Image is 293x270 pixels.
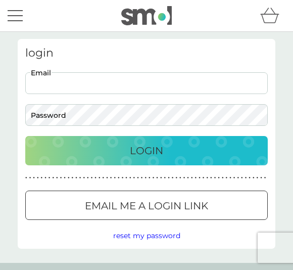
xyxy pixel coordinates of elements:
p: ● [144,175,146,181]
p: ● [99,175,101,181]
p: ● [206,175,208,181]
p: ● [203,175,205,181]
p: ● [79,175,81,181]
p: ● [264,175,266,181]
p: ● [191,175,193,181]
p: ● [141,175,143,181]
p: ● [156,175,158,181]
p: ● [183,175,185,181]
p: ● [257,175,259,181]
p: ● [229,175,231,181]
p: ● [168,175,170,181]
p: ● [118,175,120,181]
p: ● [237,175,239,181]
p: ● [172,175,174,181]
p: Login [130,143,163,159]
p: ● [249,175,251,181]
p: ● [241,175,243,181]
div: basket [260,6,285,26]
p: ● [245,175,247,181]
p: ● [37,175,39,181]
span: reset my password [113,231,180,240]
p: ● [72,175,74,181]
p: ● [226,175,228,181]
p: ● [253,175,255,181]
p: ● [210,175,212,181]
button: Email me a login link [25,191,268,220]
p: ● [103,175,105,181]
p: ● [48,175,51,181]
p: ● [25,175,27,181]
p: ● [83,175,85,181]
button: Login [25,136,268,165]
p: ● [199,175,201,181]
p: ● [214,175,216,181]
p: ● [153,175,155,181]
p: ● [137,175,139,181]
p: ● [179,175,181,181]
p: ● [125,175,127,181]
p: ● [52,175,54,181]
p: ● [91,175,93,181]
p: ● [114,175,116,181]
img: smol [121,6,172,25]
p: ● [129,175,131,181]
p: ● [122,175,124,181]
p: ● [160,175,162,181]
p: ● [64,175,66,181]
p: ● [164,175,166,181]
p: ● [75,175,77,181]
h3: login [25,47,268,60]
p: ● [175,175,177,181]
p: ● [56,175,58,181]
p: Email me a login link [85,198,208,214]
p: ● [110,175,112,181]
p: ● [60,175,62,181]
p: ● [44,175,46,181]
p: ● [218,175,220,181]
button: menu [8,6,23,25]
p: ● [106,175,108,181]
p: ● [233,175,235,181]
p: ● [149,175,151,181]
p: ● [94,175,96,181]
p: ● [33,175,35,181]
p: ● [260,175,262,181]
p: ● [222,175,224,181]
p: ● [87,175,89,181]
p: ● [195,175,197,181]
p: ● [29,175,31,181]
p: ● [68,175,70,181]
p: ● [41,175,43,181]
p: ● [133,175,135,181]
button: reset my password [113,230,180,241]
p: ● [187,175,189,181]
